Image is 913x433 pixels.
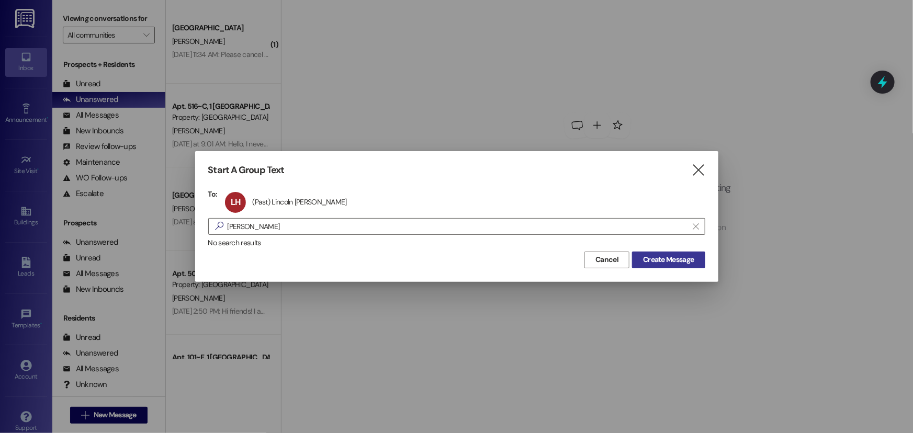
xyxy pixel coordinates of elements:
div: No search results [208,237,705,248]
i:  [211,221,228,232]
button: Create Message [632,252,705,268]
i:  [691,165,705,176]
i:  [693,222,699,231]
button: Cancel [584,252,629,268]
button: Clear text [688,219,705,234]
span: Cancel [595,254,618,265]
span: Create Message [643,254,694,265]
span: LH [231,197,240,208]
h3: To: [208,189,218,199]
input: Search for any contact or apartment [228,219,688,234]
h3: Start A Group Text [208,164,285,176]
div: (Past) Lincoln [PERSON_NAME] [252,197,346,207]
